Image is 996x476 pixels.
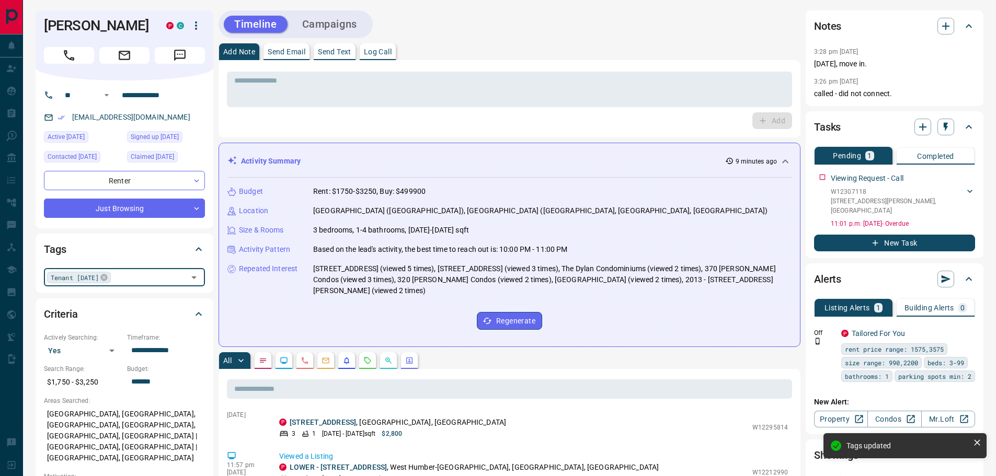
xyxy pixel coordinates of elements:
div: Just Browsing [44,199,205,218]
p: $2,800 [382,429,402,438]
a: Condos [867,411,921,427]
p: 1 [867,152,872,159]
p: [STREET_ADDRESS][PERSON_NAME] , [GEOGRAPHIC_DATA] [831,196,965,215]
p: Viewed a Listing [279,451,788,462]
p: [DATE], move in. [814,59,975,69]
svg: Emails [322,356,330,365]
p: Budget: [127,364,205,374]
button: Timeline [224,16,288,33]
svg: Listing Alerts [342,356,351,365]
span: Message [155,47,205,64]
a: [STREET_ADDRESS] [290,418,356,426]
h2: Criteria [44,306,78,322]
span: beds: 3-99 [928,357,964,368]
a: Tailored For You [852,329,905,338]
div: Criteria [44,301,205,327]
p: Activity Pattern [239,244,290,255]
a: LOWER - [STREET_ADDRESS] [290,463,387,471]
p: $1,750 - $3,250 [44,374,122,391]
p: Add Note [223,48,255,55]
p: called - did not connect. [814,88,975,99]
p: 3 bedrooms, 1-4 bathrooms, [DATE]-[DATE] sqft [313,225,469,236]
p: Pending [833,152,861,159]
p: Listing Alerts [825,304,870,311]
p: Send Email [268,48,305,55]
p: , [GEOGRAPHIC_DATA], [GEOGRAPHIC_DATA] [290,417,506,428]
div: Wed Jun 25 2025 [127,151,205,166]
span: parking spots min: 2 [898,371,971,381]
p: Actively Searching: [44,333,122,342]
h2: Alerts [814,271,841,287]
p: Building Alerts [905,304,954,311]
div: Tags [44,237,205,262]
span: Contacted [DATE] [48,152,97,162]
div: condos.ca [177,22,184,29]
div: Tenant [DATE] [47,272,111,283]
div: property.ca [279,419,287,426]
div: property.ca [279,463,287,471]
p: W12307118 [831,187,965,196]
p: Size & Rooms [239,225,284,236]
p: Location [239,205,268,216]
p: Budget [239,186,263,197]
div: Notes [814,14,975,39]
p: [DATE] - [DATE] sqft [322,429,375,438]
p: , West Humber-[GEOGRAPHIC_DATA], [GEOGRAPHIC_DATA], [GEOGRAPHIC_DATA] [290,462,659,473]
div: Yes [44,342,122,359]
div: Tasks [814,114,975,140]
span: rent price range: 1575,3575 [845,344,944,354]
p: All [223,357,232,364]
p: 3:26 pm [DATE] [814,78,858,85]
span: Signed up [DATE] [131,132,179,142]
span: Claimed [DATE] [131,152,174,162]
svg: Push Notification Only [814,338,821,345]
p: 11:01 p.m. [DATE] - Overdue [831,219,975,228]
p: Off [814,328,835,338]
svg: Agent Actions [405,356,414,365]
button: Open [187,270,201,285]
h2: Tags [44,241,66,258]
div: Activity Summary9 minutes ago [227,152,792,171]
p: 9 minutes ago [736,157,777,166]
p: [STREET_ADDRESS] (viewed 5 times), [STREET_ADDRESS] (viewed 3 times), The Dylan Condominiums (vie... [313,263,792,296]
p: Repeated Interest [239,263,297,274]
p: W12295814 [752,423,788,432]
p: [GEOGRAPHIC_DATA], [GEOGRAPHIC_DATA], [GEOGRAPHIC_DATA], [GEOGRAPHIC_DATA], [GEOGRAPHIC_DATA], [G... [44,405,205,467]
span: Call [44,47,94,64]
p: [DATE] [227,411,264,419]
span: Active [DATE] [48,132,85,142]
div: property.ca [166,22,174,29]
button: New Task [814,235,975,251]
p: Search Range: [44,364,122,374]
svg: Email Verified [58,114,65,121]
svg: Notes [259,356,267,365]
button: Open [100,89,113,101]
span: bathrooms: 1 [845,371,889,381]
p: [DATE] [227,469,264,476]
p: Viewing Request - Call [831,173,903,184]
p: Based on the lead's activity, the best time to reach out is: 10:00 PM - 11:00 PM [313,244,568,255]
button: Campaigns [292,16,368,33]
div: Tags updated [846,442,969,450]
svg: Lead Browsing Activity [280,356,288,365]
p: New Alert: [814,397,975,408]
h2: Tasks [814,119,841,135]
svg: Requests [363,356,372,365]
p: Areas Searched: [44,396,205,405]
p: 1 [312,429,316,438]
a: [EMAIL_ADDRESS][DOMAIN_NAME] [72,113,190,121]
h1: [PERSON_NAME] [44,17,151,34]
button: Regenerate [477,312,542,330]
a: Property [814,411,868,427]
h2: Notes [814,18,841,34]
p: 11:57 pm [227,461,264,469]
p: 0 [960,304,965,311]
span: Email [99,47,150,64]
p: Completed [917,153,954,160]
p: 1 [876,304,880,311]
div: Alerts [814,266,975,292]
div: Wed Jun 25 2025 [127,131,205,146]
p: [GEOGRAPHIC_DATA] ([GEOGRAPHIC_DATA]), [GEOGRAPHIC_DATA] ([GEOGRAPHIC_DATA], [GEOGRAPHIC_DATA], [... [313,205,768,216]
div: Showings [814,443,975,468]
p: 3 [292,429,295,438]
